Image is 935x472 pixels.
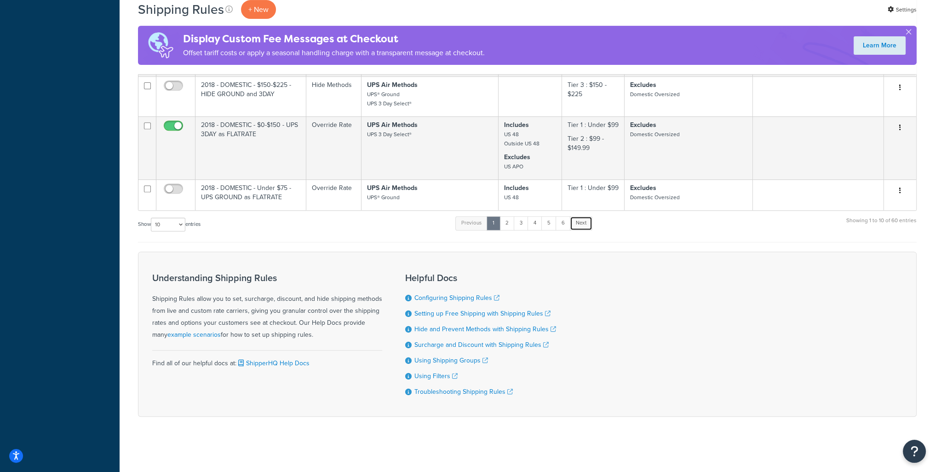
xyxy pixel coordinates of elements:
small: Domestic Oversized [630,90,680,98]
div: Showing 1 to 10 of 60 entries [846,215,917,235]
a: example scenarios [167,330,221,340]
strong: Excludes [630,120,656,130]
small: UPS 3 Day Select® [367,130,412,138]
p: Offset tariff costs or apply a seasonal handling charge with a transparent message at checkout. [183,46,485,59]
td: Hide Methods [306,76,361,116]
div: Find all of our helpful docs at: [152,350,382,369]
td: 2018 - DOMESTIC - $0-$150 - UPS 3DAY as FLATRATE [195,116,306,179]
a: Settings [888,3,917,16]
strong: UPS Air Methods [367,120,418,130]
strong: Includes [504,120,529,130]
td: Tier 3 : $150 - $225 [562,76,625,116]
a: Next [570,216,592,230]
small: US 48 Outside US 48 [504,130,539,148]
a: Surcharge and Discount with Shipping Rules [414,340,549,350]
p: Tier 2 : $99 - $149.99 [568,134,619,153]
strong: Includes [504,183,529,193]
a: Configuring Shipping Rules [414,293,499,303]
a: ShipperHQ Help Docs [236,358,310,368]
a: 5 [541,216,556,230]
strong: UPS Air Methods [367,183,418,193]
a: 2 [499,216,515,230]
td: 2018 - DOMESTIC - $150-$225 - HIDE GROUND and 3DAY [195,76,306,116]
a: Using Shipping Groups [414,356,488,365]
a: Using Filters [414,371,458,381]
a: Previous [455,216,488,230]
strong: Excludes [630,80,656,90]
div: Shipping Rules allow you to set, surcharge, discount, and hide shipping methods from live and cus... [152,273,382,341]
a: Hide and Prevent Methods with Shipping Rules [414,324,556,334]
small: UPS® Ground UPS 3 Day Select® [367,90,412,108]
select: Showentries [151,218,185,231]
td: 2018 - DOMESTIC - Under $75 - UPS GROUND as FLATRATE [195,179,306,210]
small: UPS® Ground [367,193,400,201]
small: Domestic Oversized [630,193,680,201]
a: 4 [528,216,542,230]
h4: Display Custom Fee Messages at Checkout [183,31,485,46]
a: Learn More [854,36,906,55]
td: Override Rate [306,179,361,210]
small: US APO [504,162,523,171]
td: Override Rate [306,116,361,179]
td: Tier 1 : Under $99 [562,116,625,179]
a: Setting up Free Shipping with Shipping Rules [414,309,551,318]
h3: Understanding Shipping Rules [152,273,382,283]
label: Show entries [138,218,201,231]
small: Domestic Oversized [630,130,680,138]
a: Troubleshooting Shipping Rules [414,387,513,397]
a: 1 [487,216,500,230]
strong: UPS Air Methods [367,80,418,90]
a: 3 [514,216,528,230]
img: duties-banner-06bc72dcb5fe05cb3f9472aba00be2ae8eb53ab6f0d8bb03d382ba314ac3c341.png [138,26,183,65]
small: US 48 [504,193,519,201]
strong: Excludes [630,183,656,193]
strong: Excludes [504,152,530,162]
h3: Helpful Docs [405,273,556,283]
td: Tier 1 : Under $99 [562,179,625,210]
button: Open Resource Center [903,440,926,463]
h1: Shipping Rules [138,0,224,18]
a: 6 [556,216,571,230]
